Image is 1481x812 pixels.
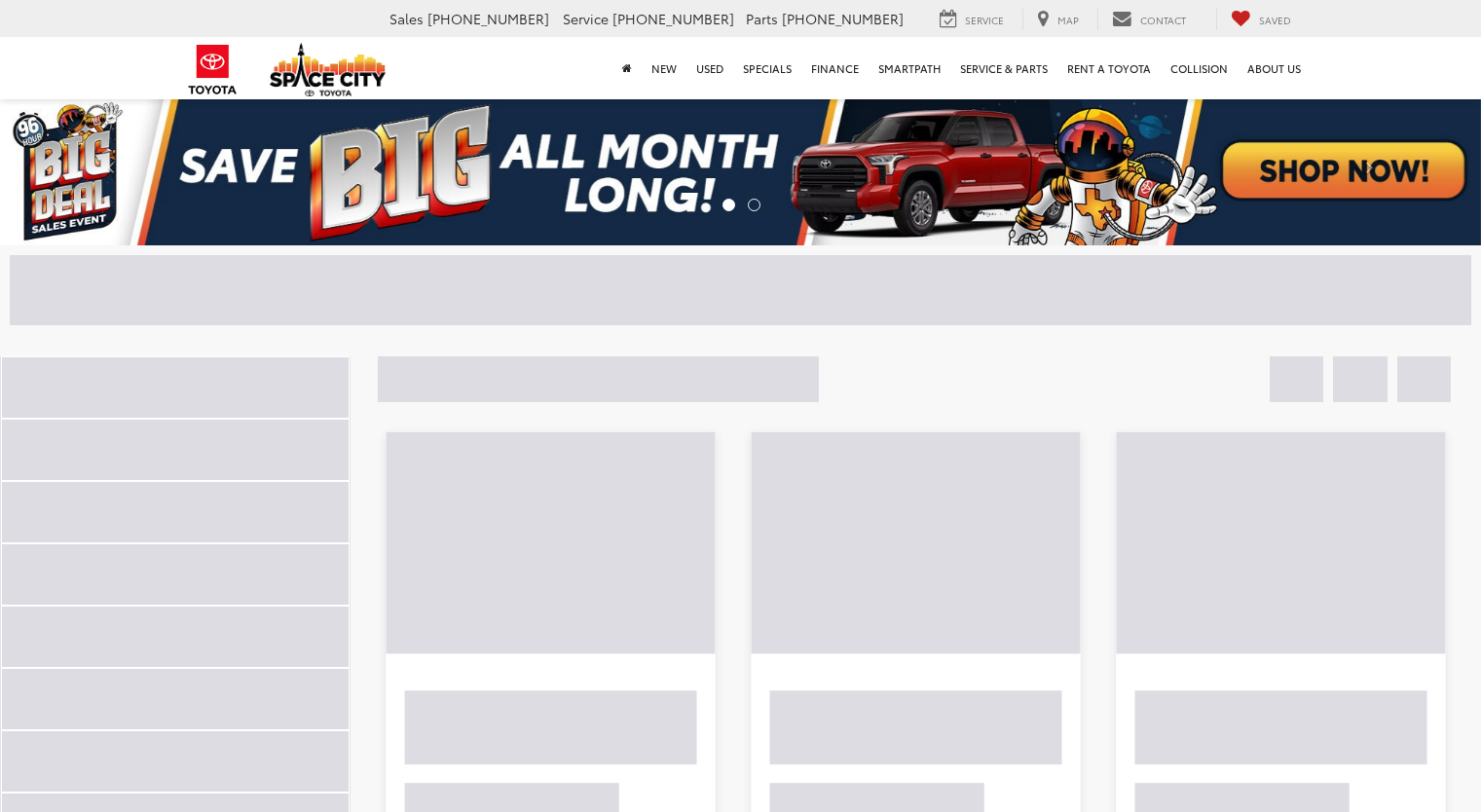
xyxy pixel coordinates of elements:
[1057,37,1161,99] a: Rent a Toyota
[782,9,904,28] span: [PHONE_NUMBER]
[925,9,1018,30] a: Service
[427,9,549,28] span: [PHONE_NUMBER]
[1140,13,1186,27] span: Contact
[563,9,609,28] span: Service
[270,43,387,96] img: Space City Toyota
[746,9,778,28] span: Parts
[612,37,642,99] a: Home
[176,38,249,101] img: Toyota
[389,9,424,28] span: Sales
[1161,37,1238,99] a: Collision
[801,37,869,99] a: Finance
[1216,9,1306,30] a: My Saved Vehicles
[1259,13,1291,27] span: Saved
[612,9,734,28] span: [PHONE_NUMBER]
[686,37,733,99] a: Used
[1097,9,1201,30] a: Contact
[965,13,1004,27] span: Service
[1057,13,1079,27] span: Map
[642,37,686,99] a: New
[869,37,950,99] a: SmartPath
[733,37,801,99] a: Specials
[950,37,1057,99] a: Service & Parts
[1238,37,1311,99] a: About Us
[1022,9,1093,30] a: Map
